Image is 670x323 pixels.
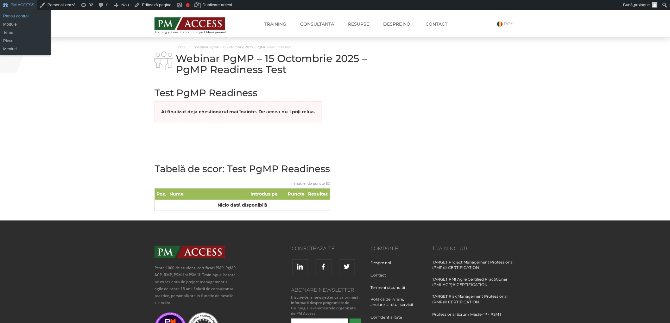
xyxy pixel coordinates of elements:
[433,294,516,311] a: TARGET Risk Management Professional (RMP)® CERTIFICATION
[155,17,225,30] img: PM ACCESS - Echipa traineri si consultanti certificati PMP: Narciss Popescu, Mihai Olaru, Monica ...
[155,16,238,34] a: Training și Consultanță în Project Management
[497,21,503,27] img: Romana
[290,295,361,316] small: Inscrie-te la newsletter ca sa primesti informatii despre programele de training si evenimentele ...
[343,18,374,30] a: Resurse
[155,164,330,174] h2: Tabelă de scor: Test PgMP Readiness
[286,189,306,200] th: Puncte
[371,285,410,296] a: Termeni si conditii
[161,108,315,116] p: Ai finalizat deja chestionarul mai înainte. De aceea nu-l poți relua.
[433,259,516,276] a: TARGET Project Management Professional (PMP)® CERTIFICATION
[247,246,335,252] h3: Conecteaza-te
[634,3,650,7] span: prologue
[155,189,168,200] th: Poz.
[371,272,391,284] a: Contact
[378,18,416,30] a: Despre noi
[155,53,392,75] h1: Webinar PgMP – 15 Octombrie 2025 – PgMP Readiness Test
[195,45,291,49] span: Webinar PgMP – 15 Octombrie 2025 – PgMP Readiness Test
[155,177,330,188] caption: maxim de puncte 50
[260,18,291,30] a: Training
[371,260,396,272] a: Despre noi
[186,3,190,7] div: Necesită îmbunătățire
[433,276,516,294] a: TARGET PMI Agile Certified Practitioner (PMI-ACP)® CERTIFICATION
[421,18,452,30] a: Contact
[176,45,186,49] a: Home
[295,18,339,30] a: Consultanta
[155,200,330,211] td: Nicio dată disponibilă
[155,88,322,98] h2: Test PgMP Readiness
[155,30,238,34] span: Training și Consultanță în Project Management
[155,246,225,258] img: PMAccess
[497,21,515,27] a: RO
[155,264,238,306] p: Peste 1000 de studenti certificati PMP, PgMP, ACP, RMP, PSM I si PSM II. Traininguri bazate pe ex...
[155,52,173,70] img: i-02.png
[371,246,423,252] h3: Companie
[242,189,286,200] th: Introdus pe
[371,296,423,314] a: Politica de livrare, anulare si retur servicii
[433,246,516,252] h3: Training-uri
[168,189,242,200] th: Nume
[306,189,330,200] th: Rezultat
[290,287,361,293] h3: Abonare Newsletter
